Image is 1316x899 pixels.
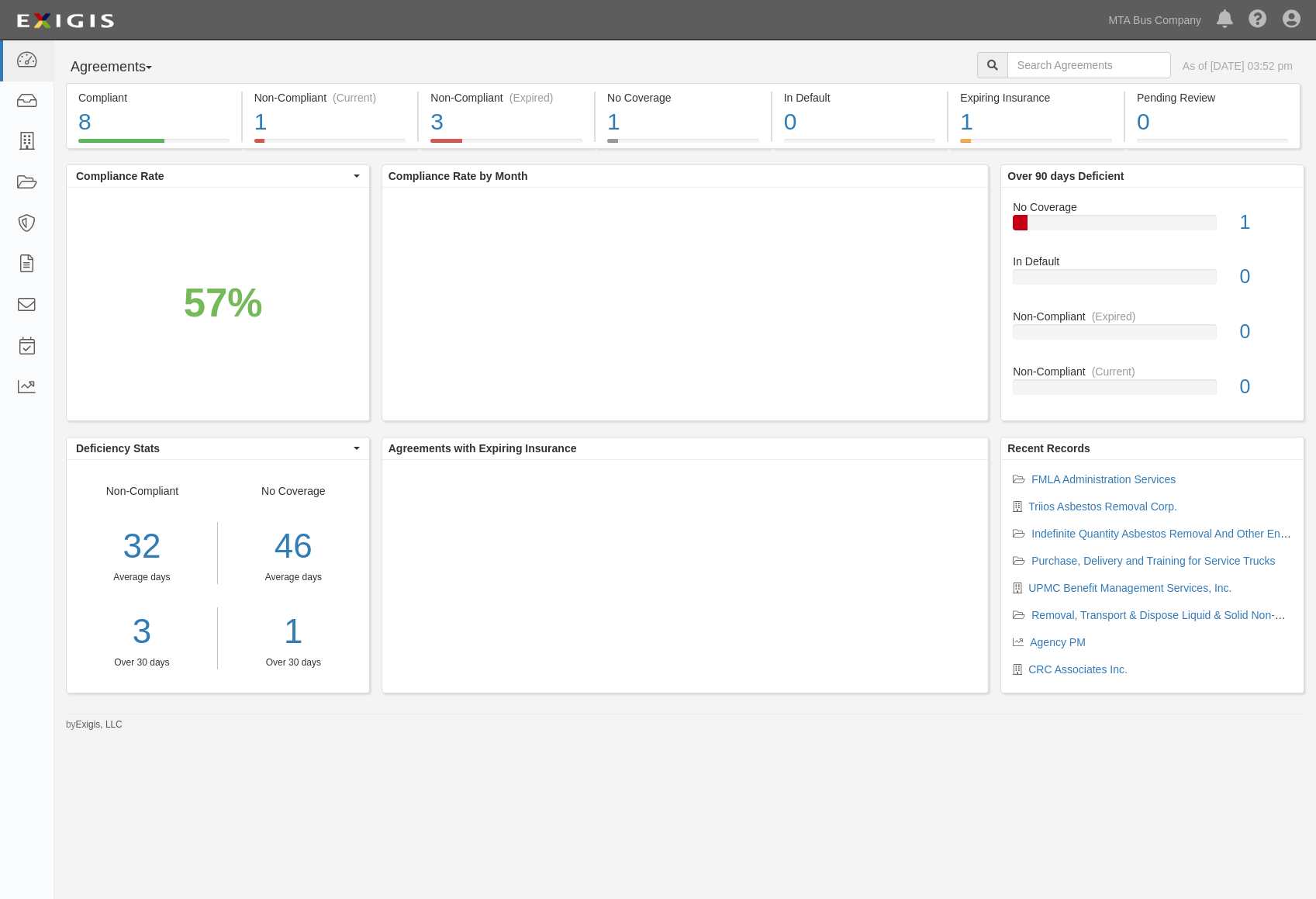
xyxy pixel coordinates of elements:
[430,105,582,139] div: 3
[1249,11,1267,29] i: Help Center - Complianz
[1013,199,1292,254] a: No Coverage1
[184,275,263,331] div: 57%
[67,656,217,669] div: Over 30 days
[78,105,230,139] div: 8
[67,483,218,669] div: Non-Compliant
[1001,364,1304,379] div: Non-Compliant
[76,719,123,730] a: Exigis, LLC
[596,139,771,151] a: No Coverage1
[1031,473,1176,486] a: FMLA Administration Services
[1137,90,1288,105] div: Pending Review
[67,571,217,584] div: Average days
[1007,170,1124,182] b: Over 90 days Deficient
[66,52,182,83] button: Agreements
[772,139,948,151] a: In Default0
[67,165,369,187] button: Compliance Rate
[1007,442,1090,455] b: Recent Records
[1013,364,1292,407] a: Non-Compliant(Current)0
[430,90,582,105] div: Non-Compliant (Expired)
[66,718,123,731] small: by
[230,607,357,656] a: 1
[230,656,357,669] div: Over 30 days
[254,90,406,105] div: Non-Compliant (Current)
[1092,364,1135,379] div: (Current)
[67,437,369,459] button: Deficiency Stats
[784,105,936,139] div: 0
[1030,636,1086,648] a: Agency PM
[960,90,1112,105] div: Expiring Insurance
[1001,309,1304,324] div: Non-Compliant
[76,441,350,456] span: Deficiency Stats
[419,139,594,151] a: Non-Compliant(Expired)3
[1031,555,1275,567] a: Purchase, Delivery and Training for Service Trucks
[230,571,357,584] div: Average days
[784,90,936,105] div: In Default
[67,522,217,571] div: 32
[607,90,759,105] div: No Coverage
[254,105,406,139] div: 1
[67,607,217,656] a: 3
[1228,209,1304,237] div: 1
[607,105,759,139] div: 1
[230,522,357,571] div: 46
[1028,582,1231,594] a: UPMC Benefit Management Services, Inc.
[1013,309,1292,364] a: Non-Compliant(Expired)0
[960,105,1112,139] div: 1
[1183,58,1293,74] div: As of [DATE] 03:52 pm
[78,90,230,105] div: Compliant
[76,168,350,184] span: Compliance Rate
[1125,139,1300,151] a: Pending Review0
[1137,105,1288,139] div: 0
[1100,5,1209,36] a: MTA Bus Company
[948,139,1124,151] a: Expiring Insurance1
[1028,500,1177,513] a: Triios Asbestos Removal Corp.
[1228,318,1304,346] div: 0
[243,139,418,151] a: Non-Compliant(Current)1
[1028,663,1128,676] a: CRC Associates Inc.
[509,90,554,105] div: (Expired)
[1013,254,1292,309] a: In Default0
[1001,199,1304,215] div: No Coverage
[66,139,241,151] a: Compliant8
[1092,309,1136,324] div: (Expired)
[1007,52,1171,78] input: Search Agreements
[1001,254,1304,269] div: In Default
[333,90,376,105] div: (Current)
[389,170,528,182] b: Compliance Rate by Month
[12,7,119,35] img: logo-5460c22ac91f19d4615b14bd174203de0afe785f0fc80cf4dbbc73dc1793850b.png
[1228,263,1304,291] div: 0
[1228,373,1304,401] div: 0
[389,442,577,455] b: Agreements with Expiring Insurance
[218,483,369,669] div: No Coverage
